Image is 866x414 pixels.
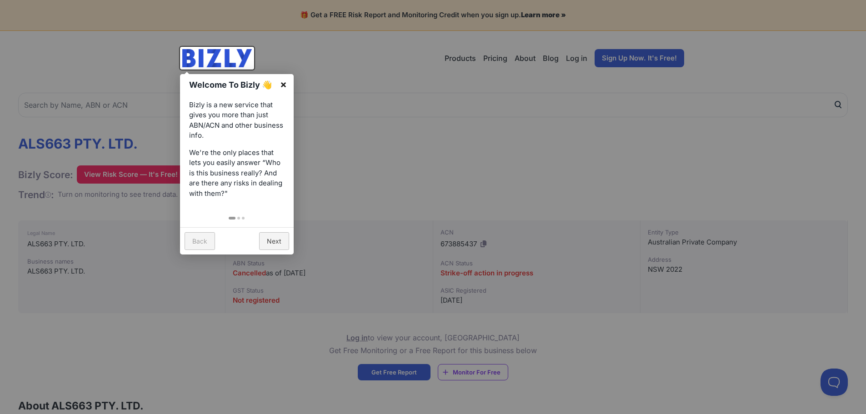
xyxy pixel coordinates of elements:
h1: Welcome To Bizly 👋 [189,79,275,91]
a: Back [185,232,215,250]
a: × [273,74,294,95]
p: We're the only places that lets you easily answer “Who is this business really? And are there any... [189,148,285,199]
p: Bizly is a new service that gives you more than just ABN/ACN and other business info. [189,100,285,141]
a: Next [259,232,289,250]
